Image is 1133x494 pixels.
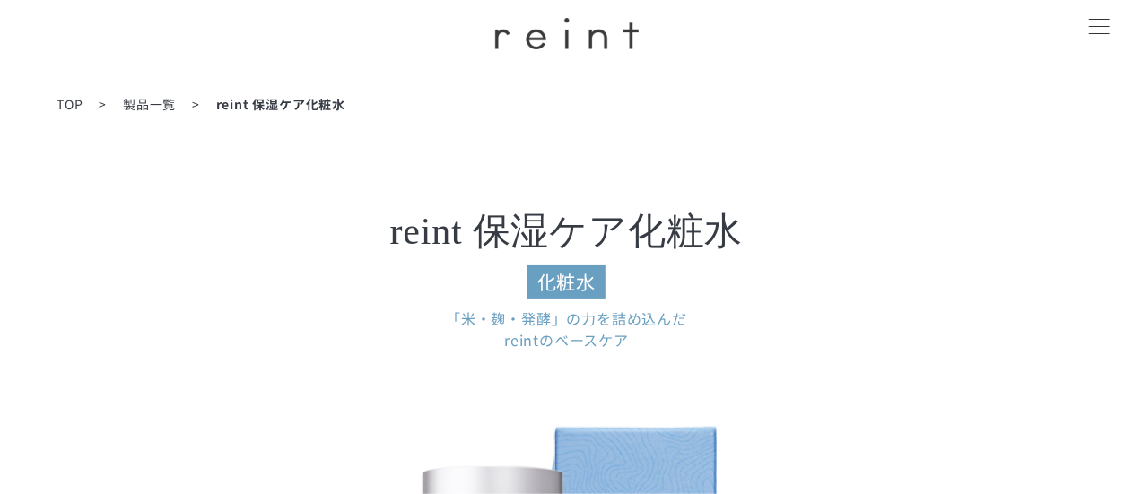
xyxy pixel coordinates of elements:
[57,95,83,113] a: TOP
[123,95,176,113] a: 製品一覧
[527,265,605,299] span: 化粧水
[208,212,926,299] h3: reint 保湿ケア化粧水
[495,18,639,49] img: ロゴ
[208,308,926,351] dd: 「米・麹・発酵」の力を詰め込んだ reintのベースケア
